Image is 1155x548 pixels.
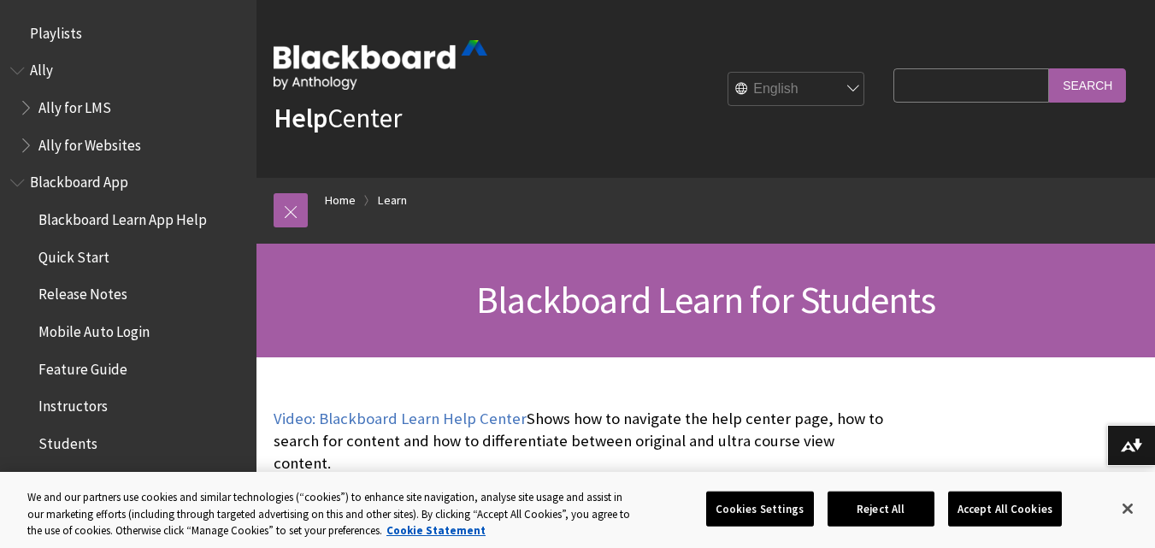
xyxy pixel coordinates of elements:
[274,409,527,429] a: Video: Blackboard Learn Help Center
[38,317,150,340] span: Mobile Auto Login
[38,429,97,452] span: Students
[30,19,82,42] span: Playlists
[38,392,108,415] span: Instructors
[274,408,885,475] p: Shows how to navigate the help center page, how to search for content and how to differentiate be...
[948,491,1062,527] button: Accept All Cookies
[1049,68,1126,102] input: Search
[10,19,246,48] nav: Book outline for Playlists
[706,491,814,527] button: Cookies Settings
[274,101,327,135] strong: Help
[10,56,246,160] nav: Book outline for Anthology Ally Help
[728,73,865,107] select: Site Language Selector
[274,40,487,90] img: Blackboard by Anthology
[386,523,486,538] a: More information about your privacy, opens in a new tab
[30,168,128,192] span: Blackboard App
[38,205,207,228] span: Blackboard Learn App Help
[476,276,935,323] span: Blackboard Learn for Students
[828,491,934,527] button: Reject All
[38,467,134,490] span: Activity Stream
[274,101,402,135] a: HelpCenter
[30,56,53,80] span: Ally
[325,190,356,211] a: Home
[38,355,127,378] span: Feature Guide
[378,190,407,211] a: Learn
[27,489,635,539] div: We and our partners use cookies and similar technologies (“cookies”) to enhance site navigation, ...
[38,280,127,303] span: Release Notes
[1109,490,1146,527] button: Close
[38,243,109,266] span: Quick Start
[38,93,111,116] span: Ally for LMS
[38,131,141,154] span: Ally for Websites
